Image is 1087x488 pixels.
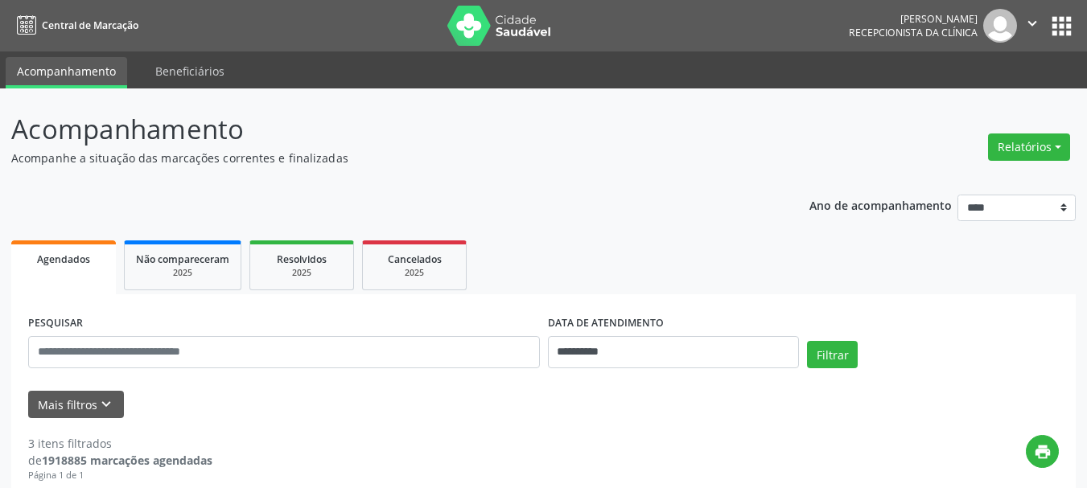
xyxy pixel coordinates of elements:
i: keyboard_arrow_down [97,396,115,413]
i:  [1023,14,1041,32]
span: Agendados [37,252,90,266]
button: Relatórios [988,133,1070,161]
div: [PERSON_NAME] [849,12,978,26]
span: Recepcionista da clínica [849,26,978,39]
i: print [1034,443,1052,461]
label: DATA DE ATENDIMENTO [548,311,664,336]
div: 2025 [374,267,455,279]
div: Página 1 de 1 [28,469,212,482]
span: Central de Marcação [42,18,138,32]
span: Resolvidos [277,252,327,266]
button: print [1026,435,1059,468]
a: Central de Marcação [11,12,138,39]
p: Acompanhe a situação das marcações correntes e finalizadas [11,150,756,166]
button: Mais filtroskeyboard_arrow_down [28,391,124,419]
div: 3 itens filtrados [28,435,212,452]
span: Não compareceram [136,252,229,266]
div: 2025 [261,267,342,279]
div: 2025 [136,267,229,279]
button: apps [1048,12,1076,40]
img: img [983,9,1017,43]
p: Acompanhamento [11,109,756,150]
button:  [1017,9,1048,43]
strong: 1918885 marcações agendadas [42,453,212,468]
div: de [28,452,212,469]
span: Cancelados [388,252,442,266]
a: Acompanhamento [6,57,127,88]
label: PESQUISAR [28,311,83,336]
p: Ano de acompanhamento [809,195,952,215]
a: Beneficiários [144,57,236,85]
button: Filtrar [807,341,858,368]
